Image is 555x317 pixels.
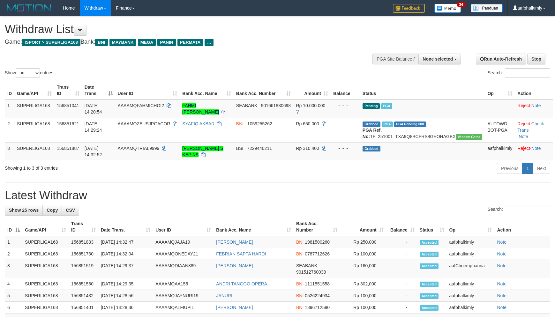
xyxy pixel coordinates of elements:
td: Rp 160,000 [340,260,386,278]
select: Showentries [16,68,40,78]
td: aafphalkimly [485,142,515,160]
span: AAAAMQZEUSJPGACOR [118,121,170,126]
img: Feedback.jpg [393,4,425,13]
h4: Game: Bank: [5,39,364,45]
td: - [386,302,417,313]
td: [DATE] 14:28:56 [98,290,153,302]
a: Show 25 rows [5,205,43,216]
td: AAAAMQAA155 [153,278,214,290]
span: Copy 1896712590 to clipboard [305,305,330,310]
span: Rp 650.000 [296,121,319,126]
th: Date Trans.: activate to sort column ascending [98,218,153,236]
td: [DATE] 14:32:47 [98,236,153,248]
a: Note [497,240,506,245]
span: Accepted [420,240,439,245]
span: Accepted [420,282,439,287]
a: Note [531,146,541,151]
td: TF_251001_TXA9Q8BCFRS8GEOHAGBX [360,118,485,142]
span: BNI [95,39,108,46]
td: 156851432 [69,290,98,302]
a: SYAFIQ AKBAR [182,121,214,126]
td: 156851730 [69,248,98,260]
span: Vendor URL: https://trx31.1velocity.biz [456,134,483,140]
span: Accepted [420,252,439,257]
th: Date Trans.: activate to sort column descending [82,81,115,100]
th: Status: activate to sort column ascending [417,218,447,236]
b: PGA Ref. No: [363,128,382,139]
td: SUPERLIGA168 [22,290,69,302]
th: Trans ID: activate to sort column ascending [69,218,98,236]
a: CSV [62,205,79,216]
a: FAHMI [PERSON_NAME] [182,103,219,114]
span: MAYBANK [109,39,136,46]
td: AAAAMQJAJA19 [153,236,214,248]
span: Accepted [420,293,439,299]
span: Copy 1111551558 to clipboard [305,281,330,286]
a: Reject [517,146,530,151]
span: SEABANK [236,103,257,108]
div: PGA Site Balance / [372,54,418,64]
span: Copy 0787712626 to clipboard [305,251,330,256]
td: Rp 100,000 [340,290,386,302]
a: FEBRIAN SAPTA HARDI [216,251,266,256]
td: 156851519 [69,260,98,278]
td: 2 [5,118,14,142]
td: SUPERLIGA168 [14,118,54,142]
td: aafChoemphanna [447,260,495,278]
span: BNI [236,121,244,126]
th: Game/API: activate to sort column ascending [14,81,54,100]
span: 156851887 [57,146,79,151]
span: MEGA [138,39,156,46]
td: [DATE] 14:28:36 [98,302,153,313]
span: ISPORT > SUPERLIGA168 [22,39,80,46]
td: SUPERLIGA168 [14,100,54,118]
span: Copy 901661830698 to clipboard [261,103,291,108]
span: SEABANK [296,263,317,268]
th: Action [494,218,550,236]
span: Show 25 rows [9,208,39,213]
div: - - - [333,102,357,109]
td: 3 [5,260,22,278]
span: 156851621 [57,121,79,126]
span: [DATE] 14:29:24 [85,121,102,133]
span: AAAAMQTRIAL9999 [118,146,160,151]
span: Copy 7229440211 to clipboard [247,146,272,151]
span: ... [205,39,213,46]
th: Balance: activate to sort column ascending [386,218,417,236]
span: AAAAMQFAHMICHOI2 [118,103,164,108]
a: JANURI [216,293,232,298]
span: 34 [457,2,465,7]
span: BNI [296,240,304,245]
a: Reject [517,103,530,108]
img: MOTION_logo.png [5,3,53,13]
span: Copy 1059255262 to clipboard [247,121,272,126]
span: BNI [296,293,304,298]
span: Marked by aafsengchandara [381,103,392,109]
div: Showing 1 to 3 of 3 entries [5,162,227,171]
td: [DATE] 14:29:35 [98,278,153,290]
td: AAAAMQDIAAN889 [153,260,214,278]
div: - - - [333,121,357,127]
th: Op: activate to sort column ascending [485,81,515,100]
span: Rp 10.000.000 [296,103,325,108]
span: Copy 0526224934 to clipboard [305,293,330,298]
span: PANIN [157,39,176,46]
button: None selected [418,54,461,64]
a: Note [497,305,506,310]
td: 4 [5,278,22,290]
td: 3 [5,142,14,160]
th: Status [360,81,485,100]
th: Trans ID: activate to sort column ascending [54,81,82,100]
img: panduan.png [471,4,503,12]
td: · · [515,118,553,142]
td: SUPERLIGA168 [14,142,54,160]
span: BSI [236,146,244,151]
a: ANDRI TANGGO OPERA [216,281,267,286]
span: BNI [296,281,304,286]
label: Search: [488,205,550,214]
th: ID [5,81,14,100]
th: ID: activate to sort column descending [5,218,22,236]
a: Note [531,103,541,108]
td: AUTOWD-BOT-PGA [485,118,515,142]
a: Note [497,263,506,268]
